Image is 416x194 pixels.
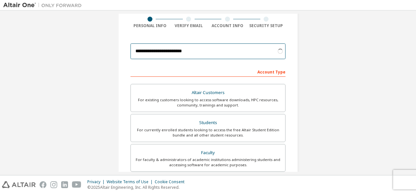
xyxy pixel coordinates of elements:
[130,66,286,77] div: Account Type
[247,23,286,28] div: Security Setup
[135,97,281,108] div: For existing customers looking to access software downloads, HPC resources, community, trainings ...
[40,181,46,188] img: facebook.svg
[135,148,281,157] div: Faculty
[2,181,36,188] img: altair_logo.svg
[107,179,155,185] div: Website Terms of Use
[87,185,188,190] p: © 2025 Altair Engineering, Inc. All Rights Reserved.
[208,23,247,28] div: Account Info
[72,181,81,188] img: youtube.svg
[135,88,281,97] div: Altair Customers
[130,23,169,28] div: Personal Info
[50,181,57,188] img: instagram.svg
[155,179,188,185] div: Cookie Consent
[135,157,281,168] div: For faculty & administrators of academic institutions administering students and accessing softwa...
[135,118,281,127] div: Students
[61,181,68,188] img: linkedin.svg
[3,2,85,8] img: Altair One
[87,179,107,185] div: Privacy
[135,127,281,138] div: For currently enrolled students looking to access the free Altair Student Edition bundle and all ...
[169,23,208,28] div: Verify Email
